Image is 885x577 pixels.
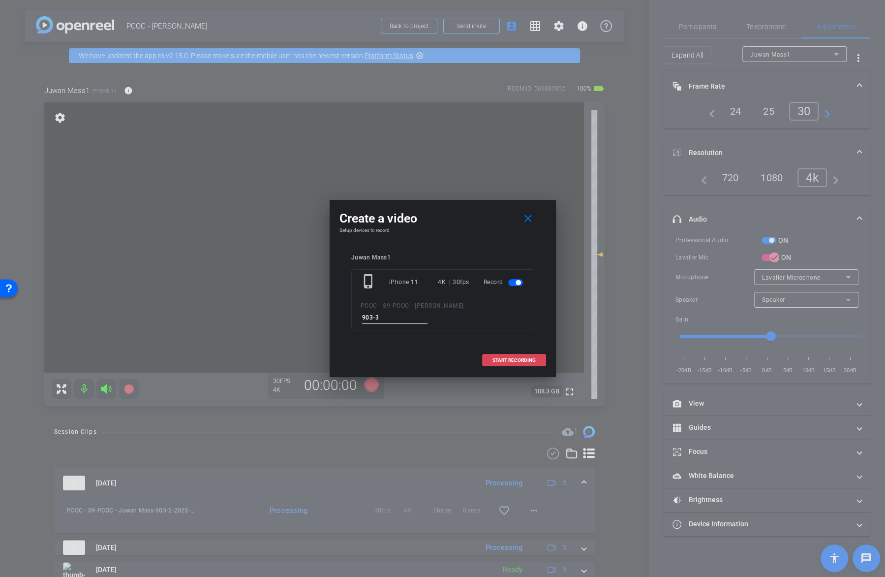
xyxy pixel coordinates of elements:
div: 4K | 30fps [438,273,469,291]
div: iPhone 11 [389,273,438,291]
button: START RECORDING [482,354,546,366]
div: Create a video [339,210,546,227]
span: START RECORDING [492,358,536,363]
div: Juwan Mass1 [351,254,534,261]
span: PCOC - [PERSON_NAME] [393,302,464,309]
input: ENTER HERE [362,312,428,324]
mat-icon: close [522,213,534,225]
span: - [390,302,393,309]
h4: Setup devices to record [339,227,546,233]
div: Record [484,273,525,291]
span: PCOC - S9 [361,302,391,309]
mat-icon: phone_iphone [361,273,378,291]
span: - [464,302,466,309]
